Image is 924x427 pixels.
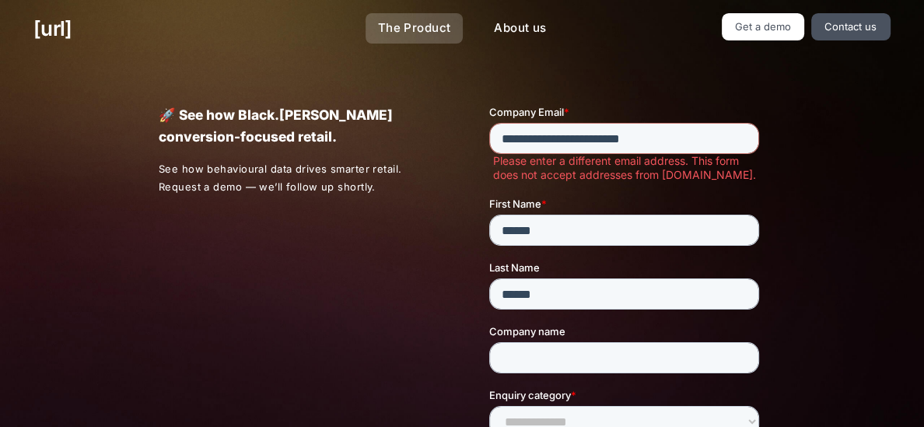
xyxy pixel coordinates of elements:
p: 🚀 See how Black.[PERSON_NAME] conversion-focused retail. [159,104,435,148]
a: Get a demo [722,13,805,40]
a: About us [481,13,558,44]
a: [URL] [33,13,72,44]
a: The Product [366,13,464,44]
a: Contact us [811,13,891,40]
p: See how behavioural data drives smarter retail. Request a demo — we’ll follow up shortly. [159,160,436,196]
